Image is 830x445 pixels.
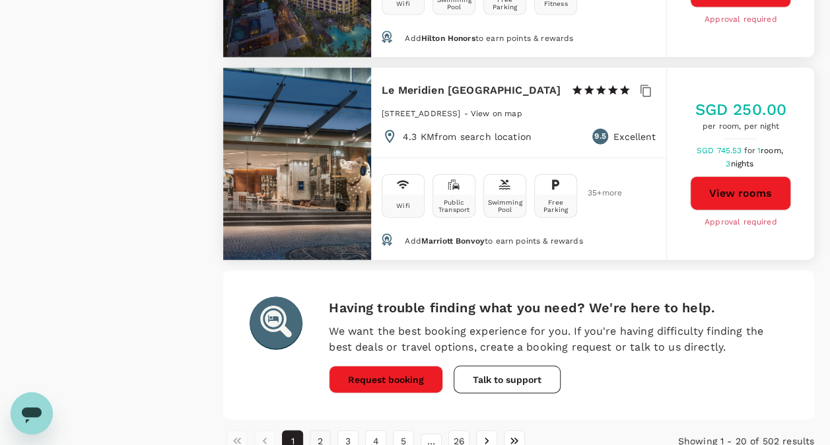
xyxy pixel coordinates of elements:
[471,109,522,118] span: View on map
[697,146,744,155] span: SGD 745.53
[695,120,786,133] span: per room, per night
[744,146,757,155] span: for
[594,130,605,143] span: 9.5
[705,216,777,229] span: Approval required
[436,199,472,213] div: Public Transport
[761,146,783,155] span: room,
[396,202,410,209] div: Wifi
[329,297,788,318] h6: Having trouble finding what you need? We're here to help.
[405,236,582,246] span: Add to earn points & rewards
[464,109,471,118] span: -
[613,130,656,143] p: Excellent
[705,13,777,26] span: Approval required
[726,159,755,168] span: 3
[421,236,485,246] span: Marriott Bonvoy
[695,99,786,120] h5: SGD 250.00
[421,34,475,43] span: Hilton Honors
[11,392,53,434] iframe: Button to launch messaging window
[730,159,753,168] span: nights
[329,366,443,394] button: Request booking
[382,81,561,100] h6: Le Meridien [GEOGRAPHIC_DATA]
[471,108,522,118] a: View on map
[757,146,785,155] span: 1
[690,176,791,211] button: View rooms
[405,34,573,43] span: Add to earn points & rewards
[329,324,788,355] p: We want the best booking experience for you. If you're having difficulty finding the best deals o...
[403,130,532,143] p: 4.3 KM from search location
[487,199,523,213] div: Swimming Pool
[588,189,607,197] span: 35 + more
[537,199,574,213] div: Free Parking
[454,366,561,394] button: Talk to support
[382,109,460,118] span: [STREET_ADDRESS]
